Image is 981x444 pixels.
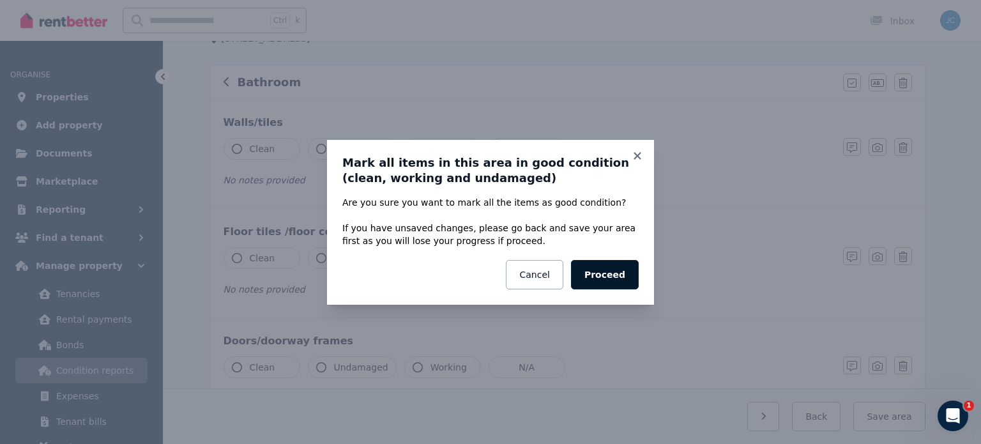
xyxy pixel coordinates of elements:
p: Are you sure you want to mark all the items as good condition? If you have unsaved changes, pleas... [342,196,639,247]
iframe: Intercom live chat [938,401,968,431]
h3: Mark all items in this area in good condition (clean, working and undamaged) [342,155,639,186]
button: Proceed [571,260,639,289]
button: Cancel [506,260,563,289]
span: 1 [964,401,974,411]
